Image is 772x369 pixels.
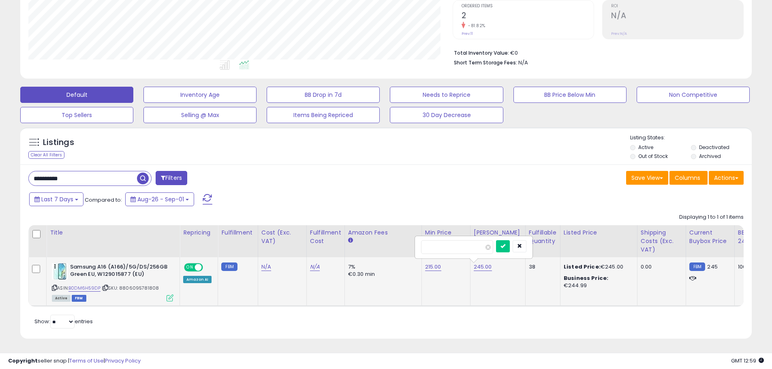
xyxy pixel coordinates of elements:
h5: Listings [43,137,74,148]
div: Listed Price [564,228,634,237]
button: Items Being Repriced [267,107,380,123]
a: N/A [261,263,271,271]
button: 30 Day Decrease [390,107,503,123]
span: N/A [518,59,528,66]
div: Repricing [183,228,214,237]
a: Terms of Use [69,357,104,365]
button: Selling @ Max [143,107,257,123]
div: [PERSON_NAME] [474,228,522,237]
small: Prev: 11 [462,31,473,36]
small: Prev: N/A [611,31,627,36]
div: 0.00 [641,263,680,271]
small: FBM [221,262,237,271]
div: ASIN: [52,263,173,301]
button: Aug-26 - Sep-01 [125,192,194,206]
label: Active [638,144,653,151]
a: B0DM6H59DP [68,285,101,292]
div: Amazon AI [183,276,212,283]
div: Fulfillment Cost [310,228,341,245]
div: Displaying 1 to 1 of 1 items [679,213,744,221]
a: N/A [310,263,320,271]
p: Listing States: [630,134,752,142]
a: Privacy Policy [105,357,141,365]
div: Current Buybox Price [689,228,731,245]
div: Amazon Fees [348,228,418,237]
div: Title [50,228,176,237]
button: Actions [709,171,744,185]
span: Last 7 Days [41,195,73,203]
div: Clear All Filters [28,151,64,159]
b: Short Term Storage Fees: [454,59,517,66]
small: FBM [689,262,705,271]
a: 215.00 [425,263,441,271]
button: BB Drop in 7d [267,87,380,103]
span: 2025-09-9 12:59 GMT [731,357,764,365]
label: Archived [699,153,721,160]
div: €244.99 [564,275,631,289]
button: Non Competitive [637,87,750,103]
div: 38 [529,263,554,271]
h2: 2 [462,11,594,22]
button: Columns [669,171,708,185]
span: All listings currently available for purchase on Amazon [52,295,71,302]
div: Cost (Exc. VAT) [261,228,303,245]
li: €0 [454,47,738,57]
div: €245.00 [564,263,631,271]
small: Amazon Fees. [348,237,353,244]
button: Needs to Reprice [390,87,503,103]
button: Inventory Age [143,87,257,103]
a: 245.00 [474,263,492,271]
b: Total Inventory Value: [454,49,509,56]
b: Business Price: [564,274,608,282]
div: €0.30 min [348,271,415,278]
b: Listed Price: [564,263,601,271]
div: Min Price [425,228,467,237]
label: Deactivated [699,144,729,151]
b: Samsung A16 (A166)/5G/DS/256GB Green EU, W129015877 (EU) [70,263,169,280]
button: Top Sellers [20,107,133,123]
img: 41+nwvQ7cXL._SL40_.jpg [52,263,68,279]
small: -81.82% [465,23,485,29]
div: BB Share 24h. [738,228,768,245]
button: Filters [156,171,187,185]
span: FBM [72,295,86,302]
div: seller snap | | [8,357,141,365]
span: Ordered Items [462,4,594,9]
span: ON [185,264,195,271]
button: Default [20,87,133,103]
button: Last 7 Days [29,192,83,206]
button: Save View [626,171,668,185]
span: Show: entries [34,318,93,325]
span: | SKU: 8806095781808 [102,285,159,291]
label: Out of Stock [638,153,668,160]
div: 7% [348,263,415,271]
span: OFF [202,264,215,271]
button: BB Price Below Min [513,87,627,103]
h2: N/A [611,11,743,22]
span: Columns [675,174,700,182]
strong: Copyright [8,357,38,365]
div: Fulfillable Quantity [529,228,557,245]
span: Aug-26 - Sep-01 [137,195,184,203]
div: Fulfillment [221,228,254,237]
div: 100% [738,263,765,271]
span: Compared to: [85,196,122,204]
div: Shipping Costs (Exc. VAT) [641,228,682,254]
span: ROI [611,4,743,9]
span: 245 [707,263,717,271]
